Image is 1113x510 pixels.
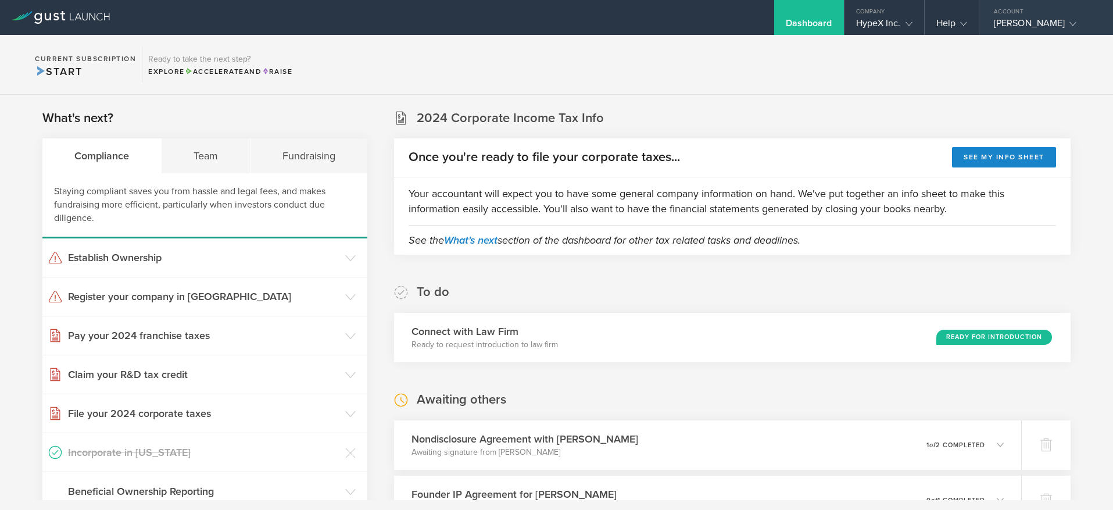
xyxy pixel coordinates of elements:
[409,234,800,247] em: See the section of the dashboard for other tax related tasks and deadlines.
[411,431,638,447] h3: Nondisclosure Agreement with [PERSON_NAME]
[931,497,937,504] em: of
[444,234,498,247] a: What's next
[68,445,339,460] h3: Incorporate in [US_STATE]
[148,66,292,77] div: Explore
[185,67,244,76] span: Accelerate
[35,55,136,62] h2: Current Subscription
[417,284,449,301] h2: To do
[952,147,1056,167] button: See my info sheet
[162,138,250,173] div: Team
[262,67,292,76] span: Raise
[68,367,339,382] h3: Claim your R&D tax credit
[409,149,680,166] h2: Once you're ready to file your corporate taxes...
[68,250,339,265] h3: Establish Ownership
[394,313,1071,362] div: Connect with Law FirmReady to request introduction to law firmReady for Introduction
[994,17,1093,35] div: [PERSON_NAME]
[417,110,604,127] h2: 2024 Corporate Income Tax Info
[929,441,936,449] em: of
[926,497,985,504] p: 0 1 completed
[35,65,82,78] span: Start
[185,67,262,76] span: and
[926,442,985,448] p: 1 2 completed
[250,138,367,173] div: Fundraising
[142,47,298,83] div: Ready to take the next step?ExploreAccelerateandRaise
[936,17,967,35] div: Help
[936,330,1052,345] div: Ready for Introduction
[148,55,292,63] h3: Ready to take the next step?
[68,484,339,499] h3: Beneficial Ownership Reporting
[786,17,832,35] div: Dashboard
[42,110,113,127] h2: What's next?
[411,487,617,502] h3: Founder IP Agreement for [PERSON_NAME]
[411,324,558,339] h3: Connect with Law Firm
[417,391,506,408] h2: Awaiting others
[68,289,339,304] h3: Register your company in [GEOGRAPHIC_DATA]
[42,173,367,238] div: Staying compliant saves you from hassle and legal fees, and makes fundraising more efficient, par...
[1055,454,1113,510] iframe: Chat Widget
[68,328,339,343] h3: Pay your 2024 franchise taxes
[409,186,1056,216] p: Your accountant will expect you to have some general company information on hand. We've put toget...
[411,447,638,458] p: Awaiting signature from [PERSON_NAME]
[68,406,339,421] h3: File your 2024 corporate taxes
[856,17,912,35] div: HypeX Inc.
[42,138,162,173] div: Compliance
[411,339,558,351] p: Ready to request introduction to law firm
